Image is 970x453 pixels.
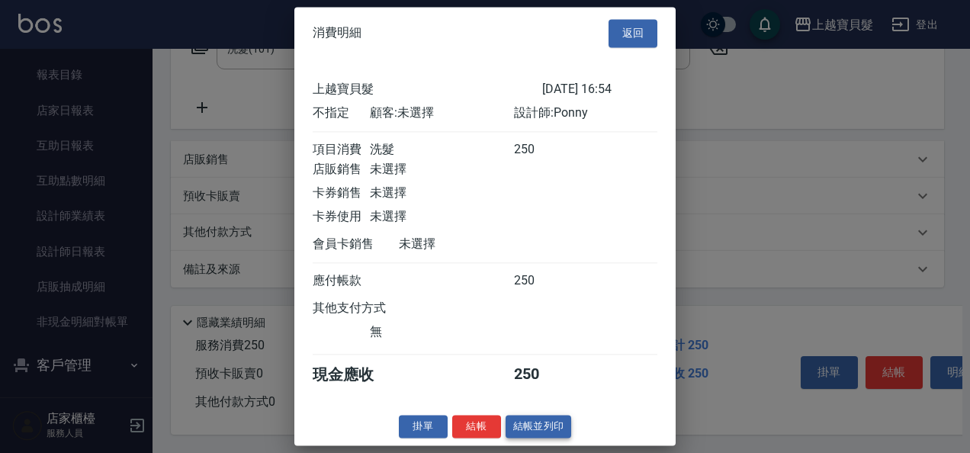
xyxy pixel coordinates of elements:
div: 設計師: Ponny [514,105,657,121]
div: 未選擇 [370,162,513,178]
div: 未選擇 [370,185,513,201]
button: 結帳並列印 [506,415,572,439]
div: 其他支付方式 [313,300,428,316]
button: 返回 [609,19,657,47]
div: 卡券使用 [313,209,370,225]
div: 未選擇 [399,236,542,252]
div: 250 [514,142,571,158]
div: 店販銷售 [313,162,370,178]
div: 顧客: 未選擇 [370,105,513,121]
div: 未選擇 [370,209,513,225]
div: 250 [514,273,571,289]
span: 消費明細 [313,26,361,41]
div: 項目消費 [313,142,370,158]
div: 應付帳款 [313,273,370,289]
div: 洗髮 [370,142,513,158]
div: [DATE] 16:54 [542,82,657,98]
div: 無 [370,324,513,340]
div: 不指定 [313,105,370,121]
button: 掛單 [399,415,448,439]
div: 上越寶貝髮 [313,82,542,98]
div: 250 [514,365,571,385]
div: 現金應收 [313,365,399,385]
button: 結帳 [452,415,501,439]
div: 會員卡銷售 [313,236,399,252]
div: 卡券銷售 [313,185,370,201]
